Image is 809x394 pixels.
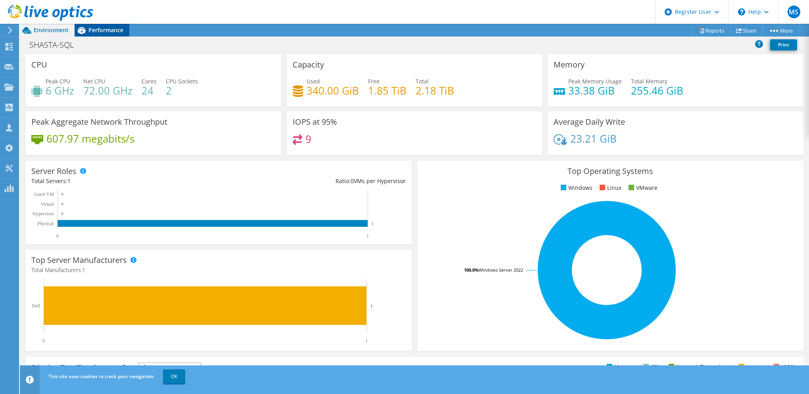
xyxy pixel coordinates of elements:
[772,363,794,371] li: IOPS
[61,202,63,206] text: 0
[26,41,86,49] h1: SHASTA-SQL
[46,134,134,143] h4: 607.97 megabits/s
[88,26,123,34] span: Performance
[423,167,797,176] h3: Top Operating Systems
[366,233,369,239] text: 1
[37,221,54,226] text: Physical
[31,256,127,265] h3: Top Server Manufacturers
[138,363,201,373] span: IOPS
[67,177,71,185] span: 1
[46,86,74,95] h4: 6 GHz
[570,134,617,143] h4: 23.21 GiB
[31,266,406,274] h4: Total Manufacturers:
[416,86,454,95] h4: 2.18 TiB
[370,303,373,308] text: 1
[142,77,157,85] span: Cores
[219,177,406,185] div: Ratio: VMs per Hypervisor
[730,24,763,37] a: Share
[31,60,47,69] h3: CPU
[307,77,320,85] span: Used
[368,86,406,95] h4: 1.85 TiB
[641,363,661,371] li: CPU
[416,77,429,85] span: Total
[351,177,354,185] span: 0
[788,6,800,18] span: MS
[667,363,732,371] li: Network Throughput
[33,211,54,216] text: Hypervisor
[166,86,198,95] h4: 2
[56,233,59,239] text: 0
[293,60,324,69] h3: Capacity
[568,77,622,85] span: Peak Memory Usage
[605,363,636,371] li: Memory
[568,86,622,95] h4: 33.38 GiB
[166,77,198,85] span: CPU Sockets
[631,86,683,95] h4: 255.46 GiB
[31,177,219,185] div: Total Servers:
[762,24,799,37] a: More
[738,8,745,15] svg: \n
[692,24,730,37] a: Reports
[631,77,667,85] span: Total Memory
[372,222,374,226] text: 1
[559,183,592,192] li: Windows
[368,77,380,85] span: Free
[31,167,77,176] h3: Server Roles
[42,338,45,344] text: 0
[737,363,767,371] li: Latency
[61,212,63,216] text: 0
[48,373,155,380] span: This site uses cookies to track your navigation.
[31,118,167,126] h3: Peak Aggregate Network Throughput
[479,267,523,273] tspan: Windows Server 2022
[305,135,311,143] h4: 9
[142,86,157,95] h4: 24
[83,77,105,85] span: Net CPU
[365,338,368,344] text: 1
[82,266,85,274] span: 1
[770,39,797,50] a: Print
[41,201,54,207] text: Virtual
[34,26,69,34] span: Environment
[46,77,70,85] span: Peak CPU
[32,303,40,309] text: Dell
[34,191,54,197] text: Guest VM
[627,183,658,192] li: VMware
[83,86,132,95] h4: 72.00 GHz
[554,60,585,69] h3: Memory
[598,183,621,192] li: Linux
[464,267,479,273] tspan: 100.0%
[307,86,359,95] h4: 340.00 GiB
[554,118,625,126] h3: Average Daily Write
[163,369,185,384] a: OK
[61,192,63,196] text: 0
[293,118,337,126] h3: IOPS at 95%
